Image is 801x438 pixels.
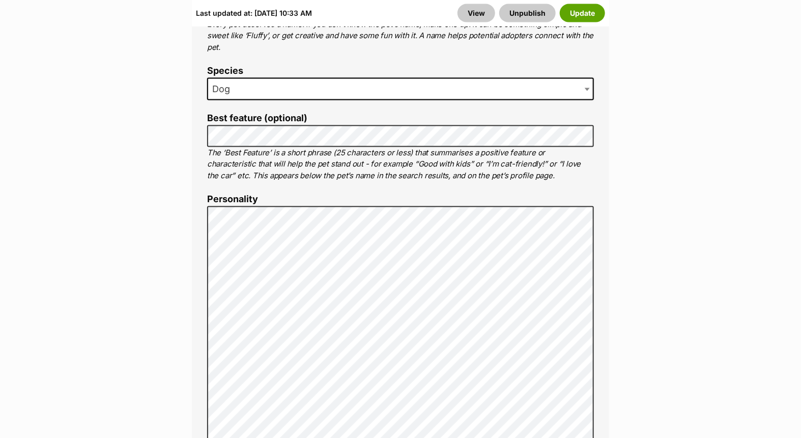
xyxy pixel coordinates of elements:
div: Last updated at: [DATE] 10:33 AM [196,4,312,22]
p: The ‘Best Feature’ is a short phrase (25 characters or less) that summarises a positive feature o... [207,147,594,182]
label: Best feature (optional) [207,113,594,124]
p: Every pet deserves a name. If you don’t know the pet’s name, make one up! It can be something sim... [207,19,594,53]
button: Unpublish [499,4,556,22]
a: View [457,4,495,22]
label: Species [207,66,594,76]
button: Update [560,4,605,22]
span: Dog [208,82,240,96]
label: Personality [207,194,594,205]
span: Dog [207,78,594,100]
